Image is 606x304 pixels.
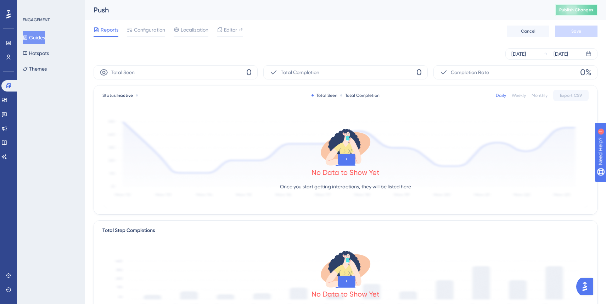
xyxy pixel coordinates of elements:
span: Total Seen [111,68,135,77]
span: Cancel [521,28,535,34]
div: Total Seen [312,93,337,98]
span: 0 [246,67,252,78]
span: Inactive [117,93,133,98]
button: Hotspots [23,47,49,60]
span: 0% [580,67,591,78]
div: Monthly [532,93,548,98]
div: ENGAGEMENT [23,17,50,23]
span: Publish Changes [559,7,593,13]
div: Total Step Completions [102,226,155,235]
span: Localization [181,26,208,34]
iframe: UserGuiding AI Assistant Launcher [576,276,597,297]
button: Guides [23,31,45,44]
span: Configuration [134,26,165,34]
button: Export CSV [553,90,589,101]
span: Status: [102,93,133,98]
span: Reports [101,26,118,34]
span: Total Completion [281,68,319,77]
div: [DATE] [511,50,526,58]
div: No Data to Show Yet [312,167,380,177]
div: No Data to Show Yet [312,289,380,299]
div: Weekly [512,93,526,98]
button: Cancel [507,26,549,37]
p: Once you start getting interactions, they will be listed here [280,182,411,191]
button: Themes [23,62,47,75]
span: Editor [224,26,237,34]
div: Push [94,5,537,15]
div: 1 [49,4,51,9]
span: Export CSV [560,93,582,98]
span: Completion Rate [451,68,489,77]
span: Save [571,28,581,34]
span: Need Help? [17,2,44,10]
span: 0 [416,67,422,78]
div: Daily [496,93,506,98]
div: Total Completion [340,93,380,98]
div: [DATE] [554,50,568,58]
button: Save [555,26,597,37]
button: Publish Changes [555,4,597,16]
